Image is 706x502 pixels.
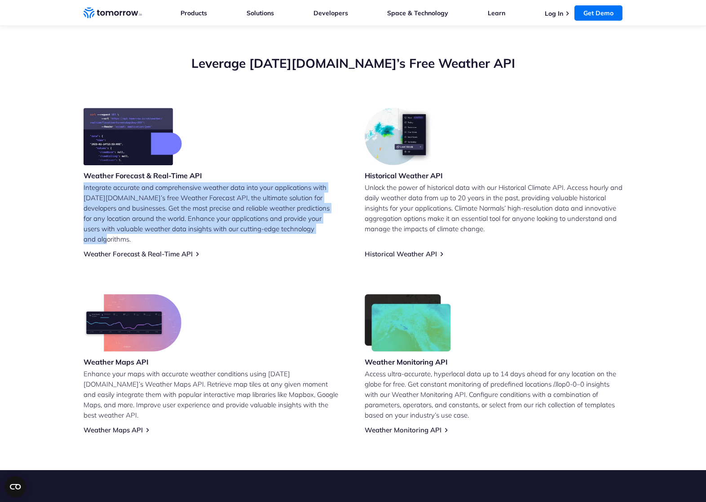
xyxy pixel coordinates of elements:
h2: Leverage [DATE][DOMAIN_NAME]’s Free Weather API [84,55,622,72]
a: Get Demo [574,5,622,21]
p: Enhance your maps with accurate weather conditions using [DATE][DOMAIN_NAME]’s Weather Maps API. ... [84,369,341,420]
a: Developers [313,9,348,17]
h3: Historical Weather API [365,171,443,181]
p: Unlock the power of historical data with our Historical Climate API. Access hourly and daily weat... [365,182,622,234]
a: Weather Forecast & Real-Time API [84,250,193,258]
a: Solutions [247,9,274,17]
h3: Weather Maps API [84,357,181,367]
h3: Weather Forecast & Real-Time API [84,171,202,181]
a: Log In [545,9,563,18]
p: Integrate accurate and comprehensive weather data into your applications with [DATE][DOMAIN_NAME]... [84,182,341,244]
h3: Weather Monitoring API [365,357,451,367]
a: Learn [488,9,505,17]
a: Products [181,9,207,17]
a: Weather Monitoring API [365,426,441,434]
a: Weather Maps API [84,426,143,434]
a: Space & Technology [387,9,448,17]
a: Historical Weather API [365,250,437,258]
a: Home link [84,6,142,20]
p: Access ultra-accurate, hyperlocal data up to 14 days ahead for any location on the globe for free... [365,369,622,420]
button: Open CMP widget [4,476,26,498]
